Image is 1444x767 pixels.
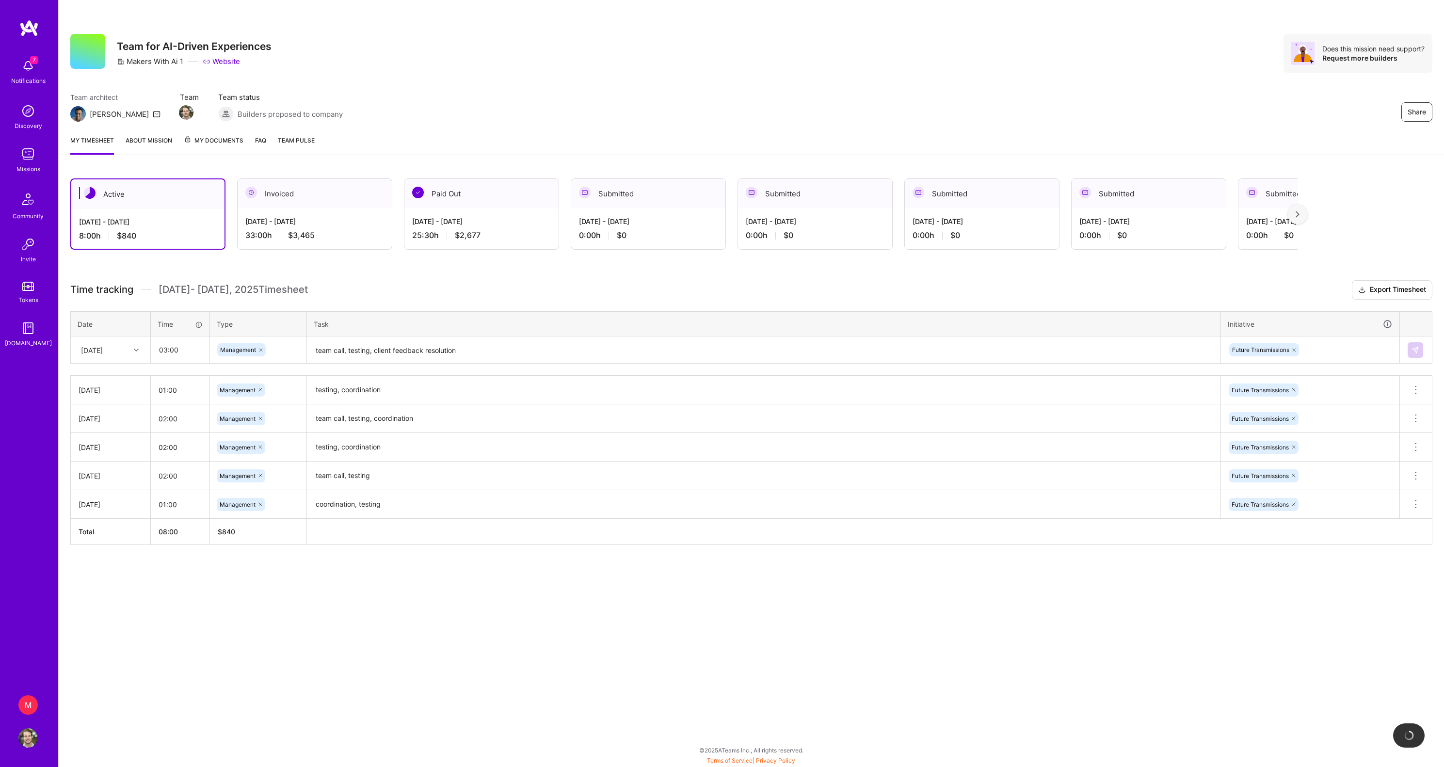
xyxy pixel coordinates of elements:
[707,757,753,764] a: Terms of Service
[117,56,183,66] div: Makers With Ai 1
[79,414,143,424] div: [DATE]
[16,728,40,748] a: User Avatar
[579,216,718,226] div: [DATE] - [DATE]
[70,106,86,122] img: Team Architect
[1352,280,1432,300] button: Export Timesheet
[220,444,256,451] span: Management
[184,135,243,155] a: My Documents
[70,135,114,155] a: My timesheet
[151,463,209,489] input: HH:MM
[21,254,36,264] div: Invite
[579,230,718,240] div: 0:00 h
[1232,472,1289,479] span: Future Transmissions
[18,101,38,121] img: discovery
[1358,285,1366,295] i: icon Download
[1322,44,1425,53] div: Does this mission need support?
[16,188,40,211] img: Community
[90,109,149,119] div: [PERSON_NAME]
[71,311,151,336] th: Date
[18,295,38,305] div: Tokens
[1079,187,1091,198] img: Submitted
[151,377,209,403] input: HH:MM
[238,179,392,208] div: Invoiced
[1246,187,1258,198] img: Submitted
[151,434,209,460] input: HH:MM
[579,187,591,198] img: Submitted
[1238,179,1393,208] div: Submitted
[412,230,551,240] div: 25:30 h
[79,231,217,241] div: 8:00 h
[1404,731,1414,740] img: loading
[278,137,315,144] span: Team Pulse
[308,434,1219,461] textarea: testing, coordination
[1072,179,1226,208] div: Submitted
[404,179,559,208] div: Paid Out
[58,738,1444,762] div: © 2025 ATeams Inc., All rights reserved.
[180,92,199,102] span: Team
[218,106,234,122] img: Builders proposed to company
[308,337,1219,363] textarea: team call, testing, client feedback resolution
[184,135,243,146] span: My Documents
[1232,346,1289,353] span: Future Transmissions
[70,284,133,296] span: Time tracking
[16,164,40,174] div: Missions
[158,319,203,329] div: Time
[126,135,172,155] a: About Mission
[220,386,256,394] span: Management
[245,187,257,198] img: Invoiced
[1296,211,1300,218] img: right
[18,144,38,164] img: teamwork
[756,757,795,764] a: Privacy Policy
[180,104,193,121] a: Team Member Avatar
[455,230,481,240] span: $2,677
[746,230,884,240] div: 0:00 h
[1246,216,1385,226] div: [DATE] - [DATE]
[151,492,209,517] input: HH:MM
[1232,501,1289,508] span: Future Transmissions
[70,92,160,102] span: Team architect
[1079,230,1218,240] div: 0:00 h
[153,110,160,118] i: icon Mail
[1079,216,1218,226] div: [DATE] - [DATE]
[218,92,343,102] span: Team status
[278,135,315,155] a: Team Pulse
[134,348,139,352] i: icon Chevron
[1291,42,1315,65] img: Avatar
[11,76,46,86] div: Notifications
[1408,107,1426,117] span: Share
[746,187,757,198] img: Submitted
[117,40,272,52] h3: Team for AI-Driven Experiences
[79,217,217,227] div: [DATE] - [DATE]
[1232,444,1289,451] span: Future Transmissions
[913,216,1051,226] div: [DATE] - [DATE]
[79,385,143,395] div: [DATE]
[307,311,1221,336] th: Task
[308,405,1219,432] textarea: team call, testing, coordination
[18,728,38,748] img: User Avatar
[117,58,125,65] i: icon CompanyGray
[159,284,308,296] span: [DATE] - [DATE] , 2025 Timesheet
[245,230,384,240] div: 33:00 h
[79,442,143,452] div: [DATE]
[412,187,424,198] img: Paid Out
[84,187,96,199] img: Active
[151,406,209,431] input: HH:MM
[913,230,1051,240] div: 0:00 h
[210,311,307,336] th: Type
[220,472,256,479] span: Management
[220,346,256,353] span: Management
[220,501,256,508] span: Management
[30,56,38,64] span: 7
[151,337,209,363] input: HH:MM
[19,19,39,37] img: logo
[203,56,240,66] a: Website
[1284,230,1294,240] span: $0
[5,338,52,348] div: [DOMAIN_NAME]
[738,179,892,208] div: Submitted
[71,179,225,209] div: Active
[245,216,384,226] div: [DATE] - [DATE]
[218,527,235,536] span: $ 840
[412,216,551,226] div: [DATE] - [DATE]
[308,377,1219,403] textarea: testing, coordination
[308,491,1219,518] textarea: coordination, testing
